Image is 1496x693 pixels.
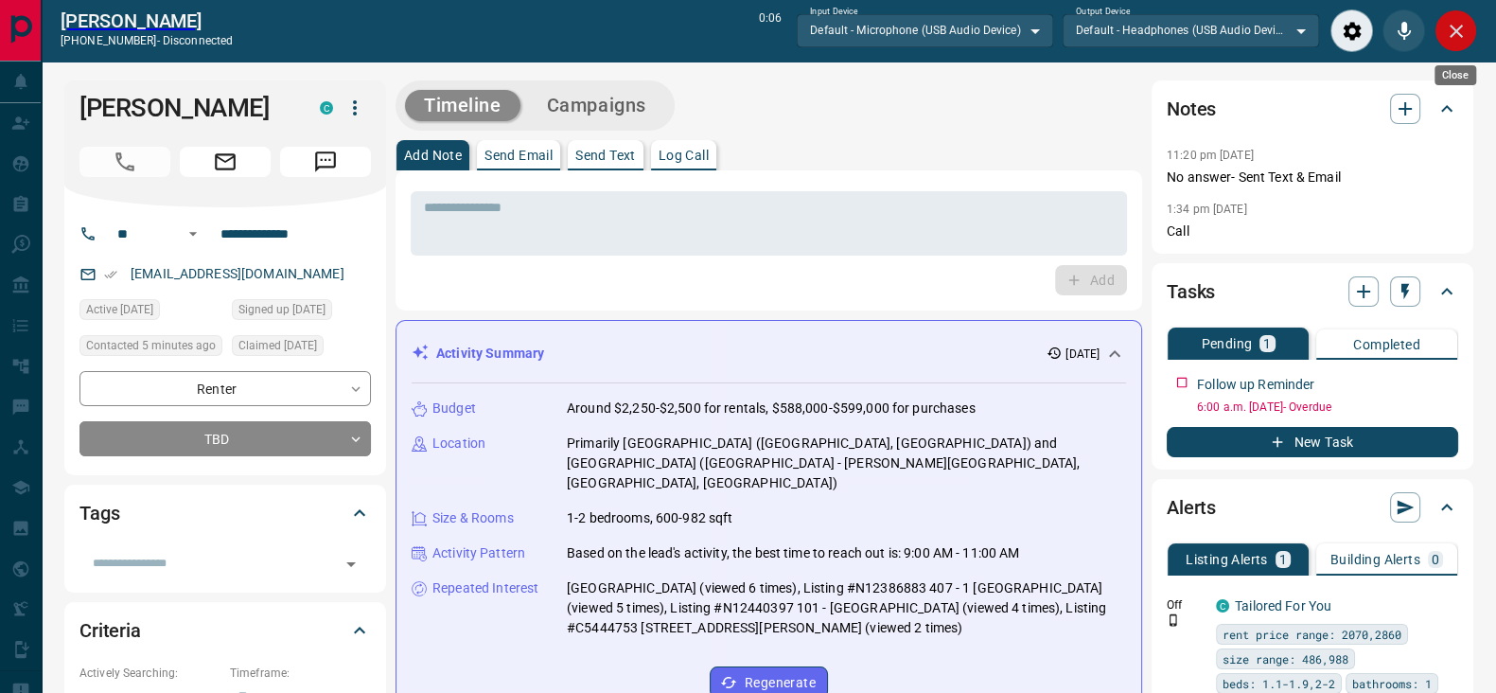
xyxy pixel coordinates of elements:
span: Signed up [DATE] [238,300,326,319]
div: Default - Headphones (USB Audio Device) [1063,14,1319,46]
div: Fri Oct 10 2025 [232,335,371,362]
span: Email [180,147,271,177]
span: Contacted 5 minutes ago [86,336,216,355]
p: [PHONE_NUMBER] - [61,32,233,49]
div: Activity Summary[DATE] [412,336,1126,371]
p: Actively Searching: [79,665,220,682]
h2: Tasks [1167,276,1215,307]
span: disconnected [163,34,233,47]
p: 6:00 a.m. [DATE] - Overdue [1197,399,1458,416]
div: Mute [1382,9,1425,52]
span: Call [79,147,170,177]
button: Campaigns [528,90,665,121]
div: TBD [79,421,371,456]
div: Notes [1167,86,1458,132]
h2: Alerts [1167,492,1216,523]
div: Mon Oct 13 2025 [79,335,222,362]
div: Criteria [79,608,371,653]
p: Timeframe: [230,665,371,682]
p: Add Note [404,149,462,162]
p: Size & Rooms [432,508,514,528]
p: Location [432,434,485,453]
svg: Email Verified [104,268,117,281]
h2: Notes [1167,94,1216,124]
p: No answer- Sent Text & Email [1167,168,1458,187]
button: New Task [1167,427,1458,457]
h1: [PERSON_NAME] [79,93,291,123]
p: Listing Alerts [1186,553,1268,566]
span: Active [DATE] [86,300,153,319]
div: Sat Oct 11 2025 [79,299,222,326]
div: Mon Oct 06 2025 [232,299,371,326]
a: Tailored For You [1235,598,1331,613]
div: Audio Settings [1330,9,1373,52]
div: Alerts [1167,485,1458,530]
p: Off [1167,596,1205,613]
a: [EMAIL_ADDRESS][DOMAIN_NAME] [131,266,344,281]
p: Completed [1353,338,1420,351]
svg: Push Notification Only [1167,613,1180,627]
p: Follow up Reminder [1197,375,1314,395]
span: rent price range: 2070,2860 [1223,625,1401,644]
p: 1:34 pm [DATE] [1167,203,1247,216]
p: Budget [432,399,476,418]
p: 1 [1279,553,1287,566]
p: Building Alerts [1330,553,1420,566]
span: Claimed [DATE] [238,336,317,355]
h2: Tags [79,498,119,528]
p: 1 [1263,337,1271,350]
p: Pending [1201,337,1252,350]
p: Activity Summary [436,344,544,364]
div: Renter [79,371,371,406]
p: Send Email [484,149,553,162]
div: Close [1434,65,1476,85]
p: Primarily [GEOGRAPHIC_DATA] ([GEOGRAPHIC_DATA], [GEOGRAPHIC_DATA]) and [GEOGRAPHIC_DATA] ([GEOGRA... [567,434,1126,493]
div: condos.ca [320,101,333,115]
div: Default - Microphone (USB Audio Device) [797,14,1053,46]
button: Open [182,222,204,245]
label: Input Device [810,6,858,18]
div: Tasks [1167,269,1458,314]
h2: Criteria [79,615,141,646]
p: [GEOGRAPHIC_DATA] (viewed 6 times), Listing #N12386883 407 - 1 [GEOGRAPHIC_DATA] (viewed 5 times)... [567,578,1126,638]
div: condos.ca [1216,599,1229,613]
p: Repeated Interest [432,578,538,598]
p: 0:06 [759,9,782,52]
span: bathrooms: 1 [1352,674,1432,693]
p: 1-2 bedrooms, 600-982 sqft [567,508,732,528]
p: 11:20 pm [DATE] [1167,149,1254,162]
button: Timeline [405,90,520,121]
a: [PERSON_NAME] [61,9,233,32]
span: size range: 486,988 [1223,649,1348,668]
span: Message [280,147,371,177]
div: Close [1434,9,1477,52]
p: 0 [1432,553,1439,566]
div: Tags [79,490,371,536]
p: [DATE] [1065,346,1100,363]
label: Output Device [1076,6,1130,18]
p: Activity Pattern [432,543,525,563]
p: Around $2,250-$2,500 for rentals, $588,000-$599,000 for purchases [567,399,976,418]
p: Log Call [659,149,709,162]
span: beds: 1.1-1.9,2-2 [1223,674,1335,693]
p: Call [1167,222,1458,241]
button: Open [338,551,364,577]
p: Based on the lead's activity, the best time to reach out is: 9:00 AM - 11:00 AM [567,543,1019,563]
p: Send Text [575,149,636,162]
